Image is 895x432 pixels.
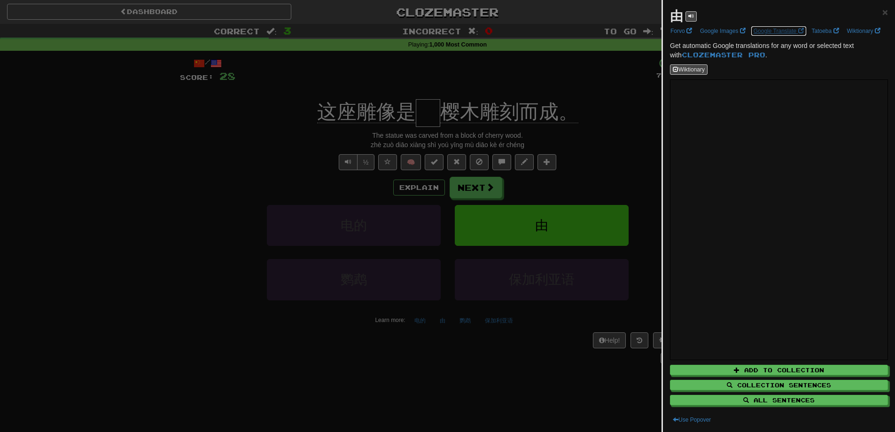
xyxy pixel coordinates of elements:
span: × [882,7,888,17]
button: All Sentences [670,395,888,405]
button: Add to Collection [670,365,888,375]
button: Collection Sentences [670,380,888,390]
button: Wiktionary [670,64,708,75]
a: Google Translate [751,26,807,36]
button: Use Popover [670,415,714,425]
p: Get automatic Google translations for any word or selected text with . [670,41,888,60]
a: Google Images [697,26,748,36]
button: Close [882,7,888,17]
a: Tatoeba [809,26,842,36]
strong: 由 [670,9,683,24]
a: Forvo [668,26,695,36]
a: Wiktionary [844,26,883,36]
a: Clozemaster Pro [682,51,765,59]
